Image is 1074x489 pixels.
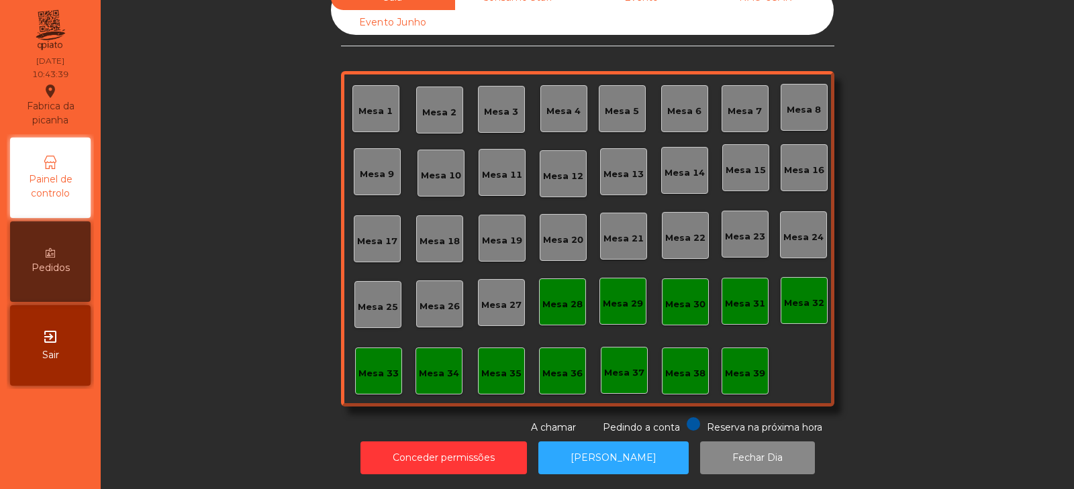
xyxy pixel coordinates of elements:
[542,367,583,380] div: Mesa 36
[420,300,460,313] div: Mesa 26
[42,329,58,345] i: exit_to_app
[11,83,90,127] div: Fabrica da picanha
[603,168,644,181] div: Mesa 13
[603,232,644,246] div: Mesa 21
[422,106,456,119] div: Mesa 2
[13,172,87,201] span: Painel de controlo
[665,166,705,180] div: Mesa 14
[34,7,66,54] img: qpiato
[546,105,581,118] div: Mesa 4
[603,421,680,433] span: Pedindo a conta
[725,230,765,243] div: Mesa 23
[419,367,459,380] div: Mesa 34
[784,296,824,310] div: Mesa 32
[360,168,394,181] div: Mesa 9
[331,10,455,35] div: Evento Junho
[726,164,766,177] div: Mesa 15
[484,105,518,119] div: Mesa 3
[360,441,527,474] button: Conceder permissões
[542,298,583,311] div: Mesa 28
[358,301,398,314] div: Mesa 25
[725,367,765,380] div: Mesa 39
[605,105,639,118] div: Mesa 5
[604,366,644,380] div: Mesa 37
[42,348,59,362] span: Sair
[481,367,522,380] div: Mesa 35
[665,231,705,245] div: Mesa 22
[784,164,824,177] div: Mesa 16
[783,231,824,244] div: Mesa 24
[358,367,399,380] div: Mesa 33
[357,235,397,248] div: Mesa 17
[543,233,583,247] div: Mesa 20
[728,105,762,118] div: Mesa 7
[787,103,821,117] div: Mesa 8
[707,421,822,433] span: Reserva na próxima hora
[36,55,64,67] div: [DATE]
[665,298,705,311] div: Mesa 30
[32,261,70,275] span: Pedidos
[358,105,393,118] div: Mesa 1
[700,441,815,474] button: Fechar Dia
[603,297,643,311] div: Mesa 29
[482,234,522,248] div: Mesa 19
[42,83,58,99] i: location_on
[481,298,522,312] div: Mesa 27
[531,421,576,433] span: A chamar
[482,168,522,182] div: Mesa 11
[667,105,701,118] div: Mesa 6
[421,169,461,182] div: Mesa 10
[665,367,705,380] div: Mesa 38
[32,68,68,80] div: 10:43:39
[420,235,460,248] div: Mesa 18
[538,441,689,474] button: [PERSON_NAME]
[725,297,765,311] div: Mesa 31
[543,170,583,183] div: Mesa 12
